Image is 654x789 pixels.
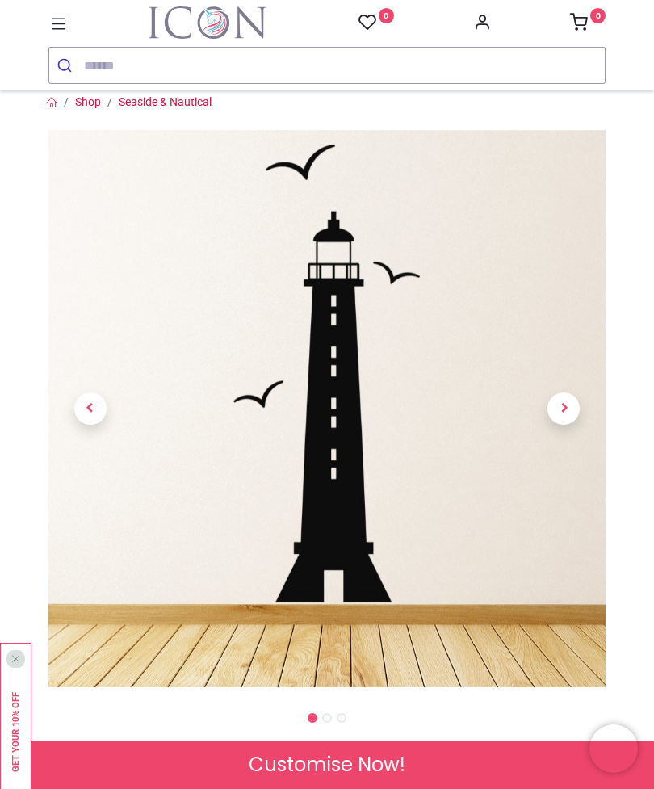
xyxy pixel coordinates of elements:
[358,13,394,33] a: 0
[522,213,606,603] a: Next
[590,8,606,23] sup: 0
[547,392,580,425] span: Next
[74,392,107,425] span: Previous
[589,724,638,773] iframe: Brevo live chat
[149,6,266,39] img: Icon Wall Stickers
[570,18,606,31] a: 0
[48,130,606,687] img: Lighthouse & Seagulls Nautical Bathroom Wall Sticker
[75,95,101,108] a: Shop
[149,6,266,39] a: Logo of Icon Wall Stickers
[379,8,394,23] sup: 0
[48,213,132,603] a: Previous
[119,95,212,108] a: Seaside & Nautical
[49,48,84,83] button: Submit
[473,18,491,31] a: Account Info
[249,751,405,779] span: Customise Now!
